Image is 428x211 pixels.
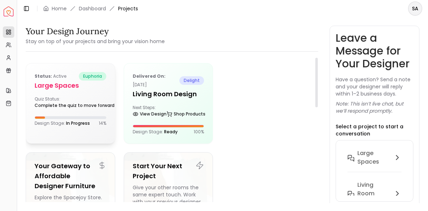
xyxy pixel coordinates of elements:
[4,6,14,16] img: Spacejoy Logo
[357,181,390,206] h6: Living Room Design
[35,81,106,91] h5: Large Spaces
[26,26,165,37] h3: Your Design Journey
[342,178,407,209] button: Living Room Design
[179,76,204,85] span: delight
[133,161,204,181] h5: Start Your Next Project
[133,89,204,99] h5: Living Room Design
[342,146,407,178] button: Large Spaces
[408,1,422,16] button: SA
[133,105,204,119] div: Next Steps:
[409,2,422,15] span: SA
[35,101,122,110] a: Complete the quiz to move forward
[336,123,413,137] p: Select a project to start a conversation
[4,6,14,16] a: Spacejoy
[79,5,106,12] a: Dashboard
[35,73,52,79] b: Status:
[133,73,165,79] b: Delivered on:
[43,5,138,12] nav: breadcrumb
[336,32,413,70] h3: Leave a Message for Your Designer
[26,38,165,45] small: Stay on top of your projects and bring your vision home
[167,109,205,119] a: Shop Products
[118,5,138,12] span: Projects
[133,72,180,89] p: [DATE]
[79,72,106,81] span: euphoria
[99,120,106,126] p: 14 %
[35,120,90,126] p: Design Stage:
[336,76,413,97] p: Have a question? Send a note and your designer will reply within 1–2 business days.
[35,96,67,110] div: Quiz Status:
[194,129,204,135] p: 100 %
[164,129,178,135] span: Ready
[133,109,167,119] a: View Design
[52,5,67,12] a: Home
[35,161,106,191] h5: Your Gateway to Affordable Designer Furniture
[133,129,178,135] p: Design Stage:
[336,100,413,114] p: Note: This isn’t live chat, but we’ll respond promptly.
[35,72,66,81] p: active
[357,149,390,166] h6: Large Spaces
[66,120,90,126] span: In Progress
